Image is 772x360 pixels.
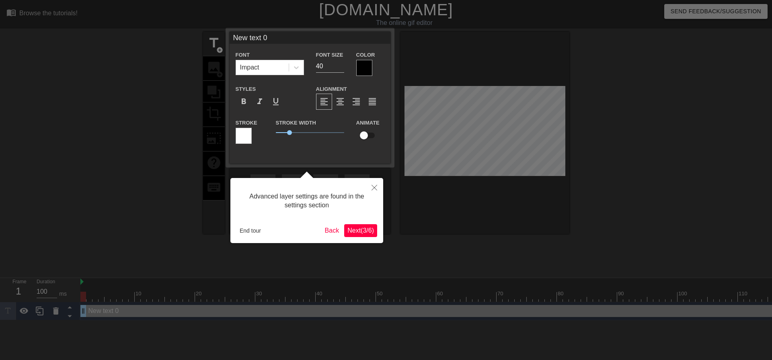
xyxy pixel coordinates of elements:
button: Back [322,224,343,237]
span: Next ( 3 / 6 ) [347,227,374,234]
button: Next [344,224,377,237]
button: End tour [236,225,264,237]
div: Advanced layer settings are found in the settings section [236,184,377,218]
button: Close [365,178,383,196]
